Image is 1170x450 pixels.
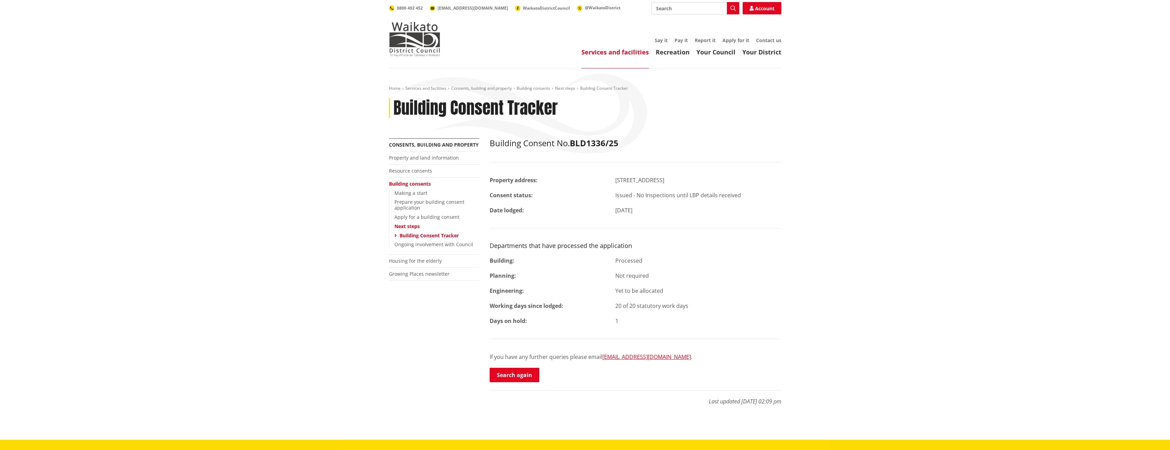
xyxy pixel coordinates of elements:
[490,257,514,264] strong: Building:
[742,48,781,56] a: Your District
[405,85,446,91] a: Services and facilities
[656,48,690,56] a: Recreation
[610,272,787,280] div: Not required
[655,37,668,43] a: Say it
[490,272,516,279] strong: Planning:
[580,85,628,91] span: Building Consent Tracker
[394,199,464,211] a: Prepare your building consent application
[389,258,442,264] a: Housing for the elderly
[490,287,524,295] strong: Engineering:
[393,98,558,118] h1: Building Consent Tracker
[570,137,618,149] strong: BLD1336/25
[610,317,787,325] div: 1
[610,176,787,184] div: [STREET_ADDRESS]
[400,232,459,239] a: Building Consent Tracker
[756,37,781,43] a: Contact us
[490,390,781,405] p: Last updated [DATE] 02:09 pm
[389,5,423,11] a: 0800 492 452
[438,5,508,11] span: [EMAIL_ADDRESS][DOMAIN_NAME]
[389,85,401,91] a: Home
[515,5,570,11] a: WaikatoDistrictCouncil
[695,37,716,43] a: Report it
[430,5,508,11] a: [EMAIL_ADDRESS][DOMAIN_NAME]
[389,180,431,187] a: Building consents
[490,176,538,184] strong: Property address:
[389,86,781,91] nav: breadcrumb
[490,207,524,214] strong: Date lodged:
[610,206,787,214] div: [DATE]
[389,154,459,161] a: Property and land information
[490,191,533,199] strong: Consent status:
[610,191,787,199] div: Issued - No Inspections until LBP details received
[394,223,420,229] a: Next steps
[490,317,527,325] strong: Days on hold:
[490,368,539,382] a: Search again
[652,2,739,14] input: Search input
[696,48,735,56] a: Your Council
[397,5,423,11] span: 0800 492 452
[722,37,749,43] a: Apply for it
[610,257,787,265] div: Processed
[394,241,473,248] a: Ongoing involvement with Council
[523,5,570,11] span: WaikatoDistrictCouncil
[602,353,691,361] a: [EMAIL_ADDRESS][DOMAIN_NAME]
[394,190,427,196] a: Making a start
[389,167,432,174] a: Resource consents
[394,214,460,220] a: Apply for a building consent
[517,85,550,91] a: Building consents
[743,2,781,14] a: Account
[451,85,512,91] a: Consents, building and property
[610,302,787,310] div: 20 of 20 statutory work days
[389,271,450,277] a: Growing Places newsletter
[490,242,781,250] h3: Departments that have processed the application
[610,287,787,295] div: Yet to be allocated
[490,353,781,361] p: If you have any further queries please email .
[675,37,688,43] a: Pay it
[581,48,649,56] a: Services and facilities
[585,5,620,11] span: @WaikatoDistrict
[577,5,620,11] a: @WaikatoDistrict
[389,22,440,56] img: Waikato District Council - Te Kaunihera aa Takiwaa o Waikato
[490,302,563,310] strong: Working days since lodged:
[555,85,575,91] a: Next steps
[490,138,781,148] h2: Building Consent No.
[389,141,479,148] a: Consents, building and property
